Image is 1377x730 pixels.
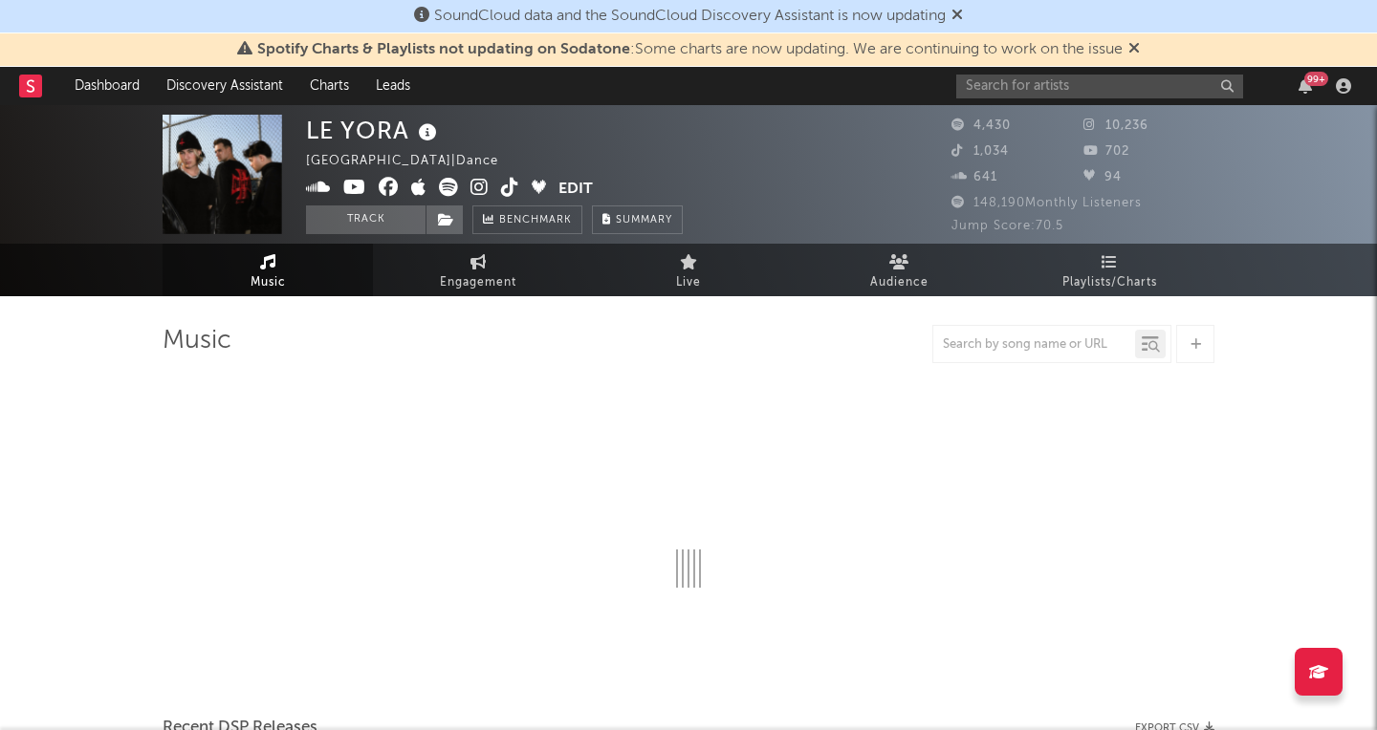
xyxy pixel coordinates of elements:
[794,244,1004,296] a: Audience
[1299,78,1312,94] button: 99+
[951,171,997,183] span: 641
[1128,42,1140,57] span: Dismiss
[933,337,1135,353] input: Search by song name or URL
[870,271,929,294] span: Audience
[472,205,582,234] a: Benchmark
[440,271,516,294] span: Engagement
[251,271,286,294] span: Music
[1304,72,1328,86] div: 99 +
[592,205,683,234] button: Summary
[362,67,424,105] a: Leads
[558,178,593,202] button: Edit
[153,67,296,105] a: Discovery Assistant
[61,67,153,105] a: Dashboard
[1062,271,1157,294] span: Playlists/Charts
[951,220,1063,232] span: Jump Score: 70.5
[296,67,362,105] a: Charts
[306,150,520,173] div: [GEOGRAPHIC_DATA] | Dance
[676,271,701,294] span: Live
[257,42,630,57] span: Spotify Charts & Playlists not updating on Sodatone
[1004,244,1214,296] a: Playlists/Charts
[373,244,583,296] a: Engagement
[951,9,963,24] span: Dismiss
[1083,171,1122,183] span: 94
[951,197,1142,209] span: 148,190 Monthly Listeners
[1083,119,1148,132] span: 10,236
[306,205,426,234] button: Track
[257,42,1123,57] span: : Some charts are now updating. We are continuing to work on the issue
[1083,145,1129,158] span: 702
[951,119,1011,132] span: 4,430
[163,244,373,296] a: Music
[434,9,946,24] span: SoundCloud data and the SoundCloud Discovery Assistant is now updating
[583,244,794,296] a: Live
[616,215,672,225] span: Summary
[956,75,1243,98] input: Search for artists
[951,145,1009,158] span: 1,034
[306,115,442,146] div: LE YORA
[499,209,572,232] span: Benchmark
